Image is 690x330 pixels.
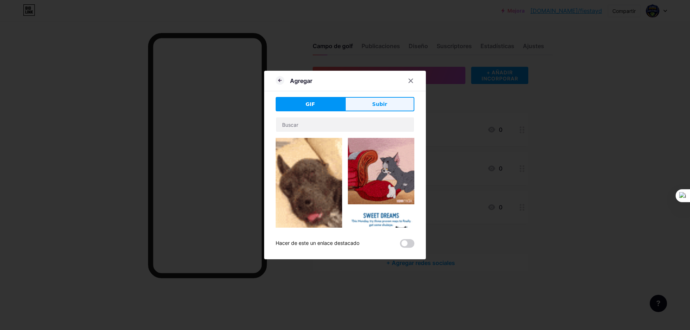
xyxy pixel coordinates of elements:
font: Hacer de este un enlace destacado [276,240,359,246]
input: Buscar [276,117,414,132]
font: GIF [305,101,315,107]
font: Agregar [290,77,312,84]
font: Subir [372,101,387,107]
button: GIF [276,97,345,111]
img: Gihpy [276,138,342,256]
button: Subir [345,97,414,111]
img: Gihpy [348,210,414,276]
img: Gihpy [348,138,414,204]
